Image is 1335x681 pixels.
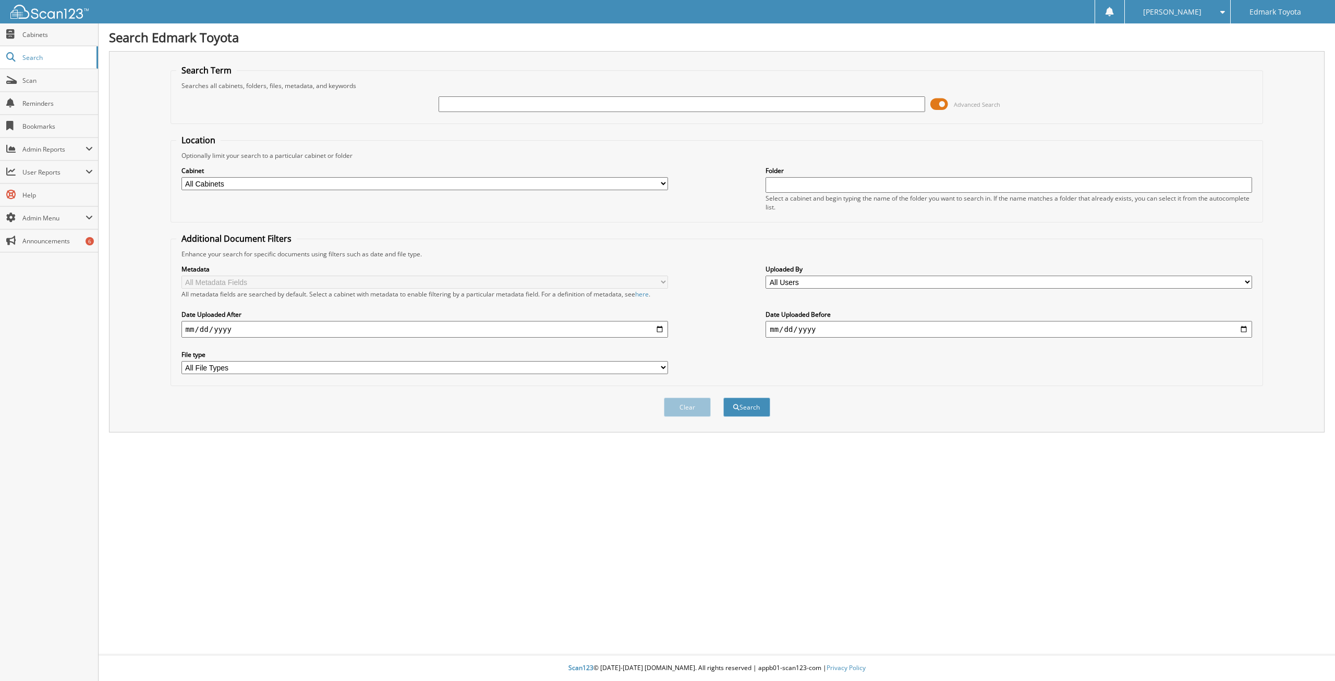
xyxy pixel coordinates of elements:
[766,194,1252,212] div: Select a cabinet and begin typing the name of the folder you want to search in. If the name match...
[181,290,668,299] div: All metadata fields are searched by default. Select a cabinet with metadata to enable filtering b...
[176,81,1258,90] div: Searches all cabinets, folders, files, metadata, and keywords
[766,310,1252,319] label: Date Uploaded Before
[22,214,86,222] span: Admin Menu
[766,166,1252,175] label: Folder
[766,265,1252,274] label: Uploaded By
[176,250,1258,258] div: Enhance your search for specific documents using filters such as date and file type.
[22,30,93,39] span: Cabinets
[22,145,86,154] span: Admin Reports
[176,233,297,244] legend: Additional Document Filters
[723,398,770,417] button: Search
[664,398,711,417] button: Clear
[1249,9,1301,15] span: Edmark Toyota
[181,265,668,274] label: Metadata
[635,290,649,299] a: here
[181,310,668,319] label: Date Uploaded After
[22,53,91,62] span: Search
[827,663,866,672] a: Privacy Policy
[568,663,593,672] span: Scan123
[22,191,93,200] span: Help
[22,168,86,177] span: User Reports
[10,5,89,19] img: scan123-logo-white.svg
[99,655,1335,681] div: © [DATE]-[DATE] [DOMAIN_NAME]. All rights reserved | appb01-scan123-com |
[181,321,668,338] input: start
[181,166,668,175] label: Cabinet
[766,321,1252,338] input: end
[22,99,93,108] span: Reminders
[109,29,1325,46] h1: Search Edmark Toyota
[181,350,668,359] label: File type
[176,151,1258,160] div: Optionally limit your search to a particular cabinet or folder
[22,237,93,245] span: Announcements
[954,101,1000,108] span: Advanced Search
[22,122,93,131] span: Bookmarks
[1143,9,1201,15] span: [PERSON_NAME]
[86,237,94,245] div: 6
[176,134,221,146] legend: Location
[176,65,237,76] legend: Search Term
[22,76,93,85] span: Scan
